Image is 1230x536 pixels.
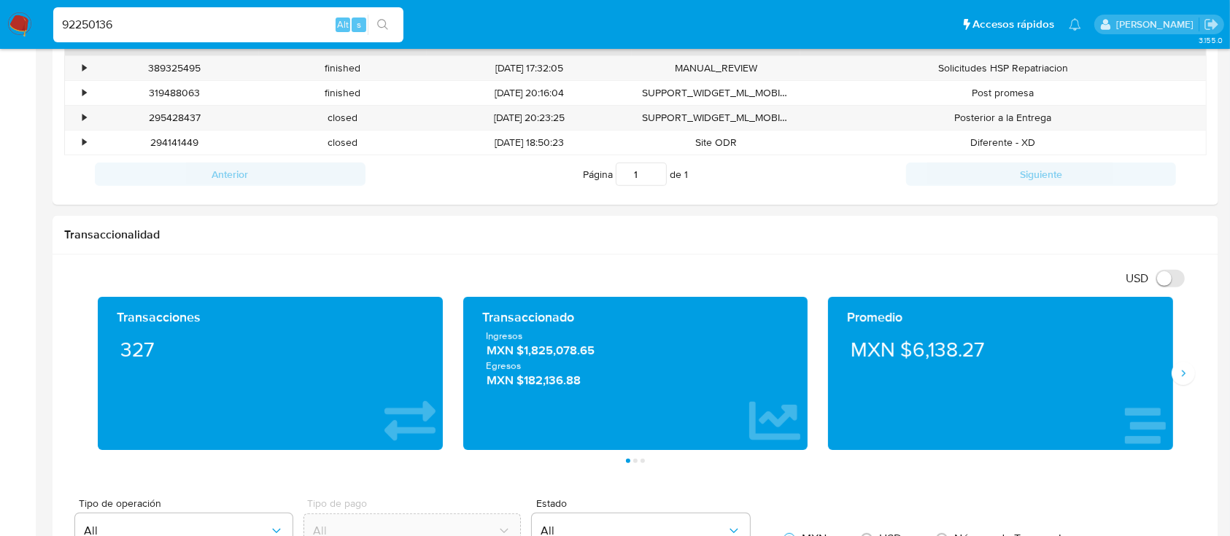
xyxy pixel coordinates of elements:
div: closed [259,106,428,130]
p: alan.cervantesmartinez@mercadolibre.com.mx [1116,18,1199,31]
div: [DATE] 17:32:05 [427,56,632,80]
button: search-icon [368,15,398,35]
div: SUPPORT_WIDGET_ML_MOBILE [632,106,800,130]
div: 389325495 [90,56,259,80]
span: 3.155.0 [1199,34,1223,46]
div: finished [259,56,428,80]
h1: Transaccionalidad [64,228,1207,242]
div: • [82,61,86,75]
span: Accesos rápidos [972,17,1054,32]
div: 294141449 [90,131,259,155]
div: Posterior a la Entrega [800,106,1206,130]
a: Salir [1204,17,1219,32]
div: Post promesa [800,81,1206,105]
div: • [82,111,86,125]
span: 1 [684,167,688,182]
div: 319488063 [90,81,259,105]
div: finished [259,81,428,105]
div: Site ODR [632,131,800,155]
button: Siguiente [906,163,1177,186]
div: closed [259,131,428,155]
div: SUPPORT_WIDGET_ML_MOBILE [632,81,800,105]
a: Notificaciones [1069,18,1081,31]
div: Solicitudes HSP Repatriacion [800,56,1206,80]
span: s [357,18,361,31]
span: Página de [583,163,688,186]
input: Buscar usuario o caso... [53,15,403,34]
button: Anterior [95,163,365,186]
span: Alt [337,18,349,31]
div: MANUAL_REVIEW [632,56,800,80]
div: 295428437 [90,106,259,130]
div: Diferente - XD [800,131,1206,155]
div: • [82,86,86,100]
div: • [82,136,86,149]
div: [DATE] 18:50:23 [427,131,632,155]
div: [DATE] 20:16:04 [427,81,632,105]
div: [DATE] 20:23:25 [427,106,632,130]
